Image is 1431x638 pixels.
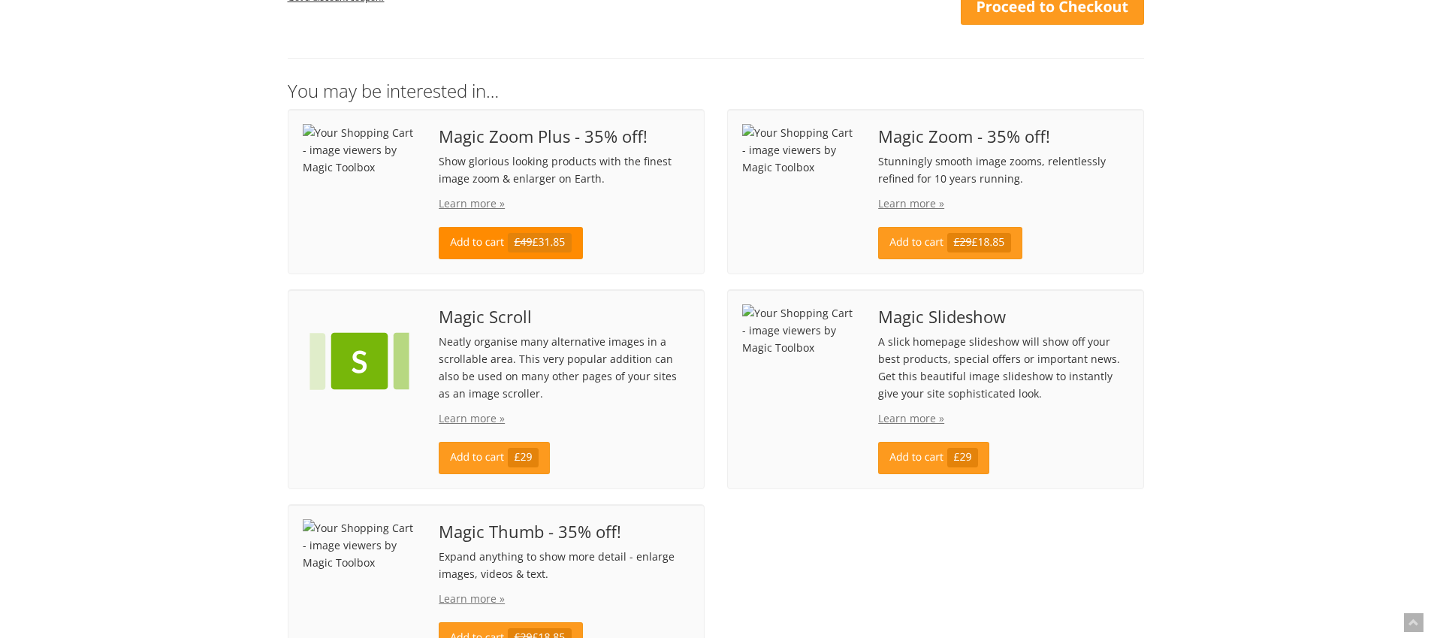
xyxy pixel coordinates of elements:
[878,411,944,425] a: Learn more »
[947,448,978,467] span: £29
[742,304,856,356] img: Your Shopping Cart - image viewers by Magic Toolbox
[439,153,689,187] p: Show glorious looking products with the finest image zoom & enlarger on Earth.
[303,519,417,571] img: Your Shopping Cart - image viewers by Magic Toolbox
[514,235,532,249] s: £49
[878,196,944,210] a: Learn more »
[439,523,689,540] span: Magic Thumb - 35% off!
[508,233,572,252] span: £31.85
[878,128,1128,145] span: Magic Zoom - 35% off!
[439,411,505,425] a: Learn more »
[878,333,1128,402] p: A slick homepage slideshow will show off your best products, special offers or important news. Ge...
[439,333,689,402] p: Neatly organise many alternative images in a scrollable area. This very popular addition can also...
[878,442,989,474] a: Add to cart£29
[878,227,1022,259] a: Add to cart£29£18.85
[439,548,689,582] p: Expand anything to show more detail - enlarge images, videos & text.
[878,153,1128,187] p: Stunningly smooth image zooms, relentlessly refined for 10 years running.
[303,124,417,176] img: Your Shopping Cart - image viewers by Magic Toolbox
[439,227,582,259] a: Add to cart£49£31.85
[878,308,1128,325] span: Magic Slideshow
[439,591,505,606] a: Learn more »
[439,308,689,325] span: Magic Scroll
[439,128,689,145] span: Magic Zoom Plus - 35% off!
[742,124,856,176] img: Your Shopping Cart - image viewers by Magic Toolbox
[288,81,1144,101] h3: You may be interested in…
[508,448,539,467] span: £29
[439,442,550,474] a: Add to cart£29
[953,235,971,249] s: £29
[303,304,417,419] img: Your Shopping Cart - image viewers by Magic Toolbox
[439,196,505,210] a: Learn more »
[947,233,1011,252] span: £18.85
